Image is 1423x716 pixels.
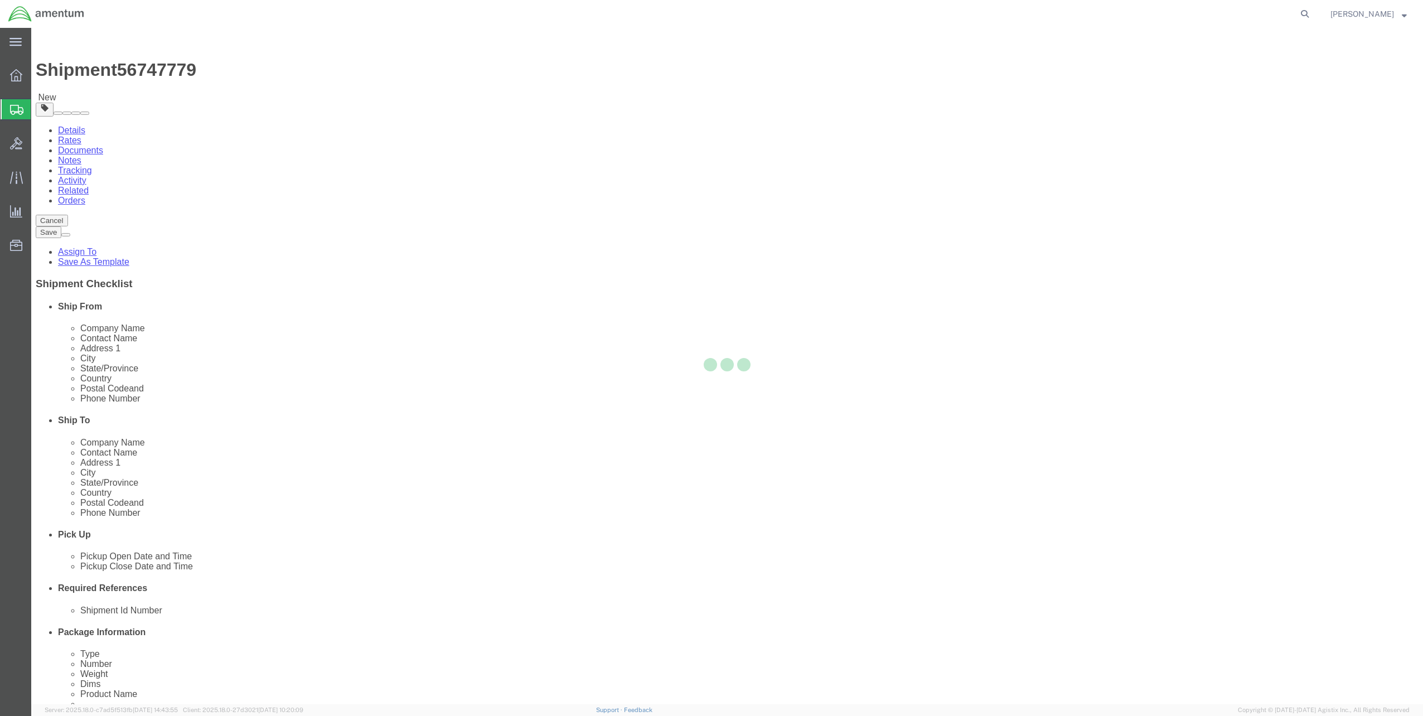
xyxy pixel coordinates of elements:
[258,707,303,713] span: [DATE] 10:20:09
[624,707,652,713] a: Feedback
[596,707,624,713] a: Support
[8,6,85,22] img: logo
[45,707,178,713] span: Server: 2025.18.0-c7ad5f513fb
[133,707,178,713] span: [DATE] 14:43:55
[183,707,303,713] span: Client: 2025.18.0-27d3021
[1238,705,1410,715] span: Copyright © [DATE]-[DATE] Agistix Inc., All Rights Reserved
[1330,7,1407,21] button: [PERSON_NAME]
[1330,8,1394,20] span: Joe Healy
